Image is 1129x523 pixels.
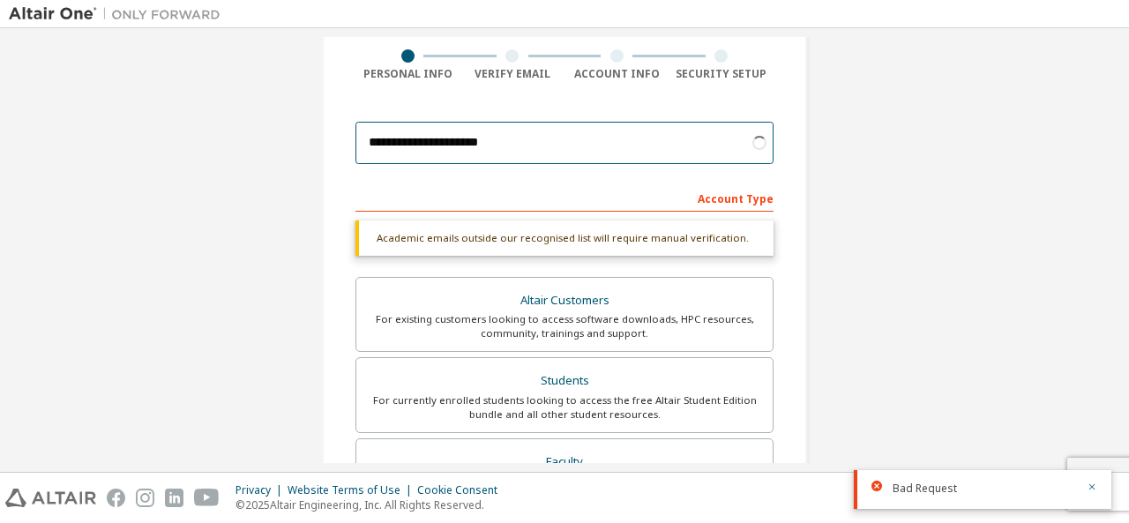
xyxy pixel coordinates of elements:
div: Students [367,369,762,393]
div: Verify Email [460,67,565,81]
div: For currently enrolled students looking to access the free Altair Student Edition bundle and all ... [367,393,762,422]
img: linkedin.svg [165,489,183,507]
div: Faculty [367,450,762,474]
img: instagram.svg [136,489,154,507]
div: Academic emails outside our recognised list will require manual verification. [355,220,774,256]
div: Security Setup [669,67,774,81]
div: Account Info [564,67,669,81]
p: © 2025 Altair Engineering, Inc. All Rights Reserved. [236,497,508,512]
img: Altair One [9,5,229,23]
img: youtube.svg [194,489,220,507]
img: facebook.svg [107,489,125,507]
span: Bad Request [893,482,957,496]
div: Account Type [355,183,774,212]
div: For existing customers looking to access software downloads, HPC resources, community, trainings ... [367,312,762,340]
div: Personal Info [355,67,460,81]
img: altair_logo.svg [5,489,96,507]
div: Privacy [236,483,288,497]
div: Website Terms of Use [288,483,417,497]
div: Altair Customers [367,288,762,313]
div: Cookie Consent [417,483,508,497]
